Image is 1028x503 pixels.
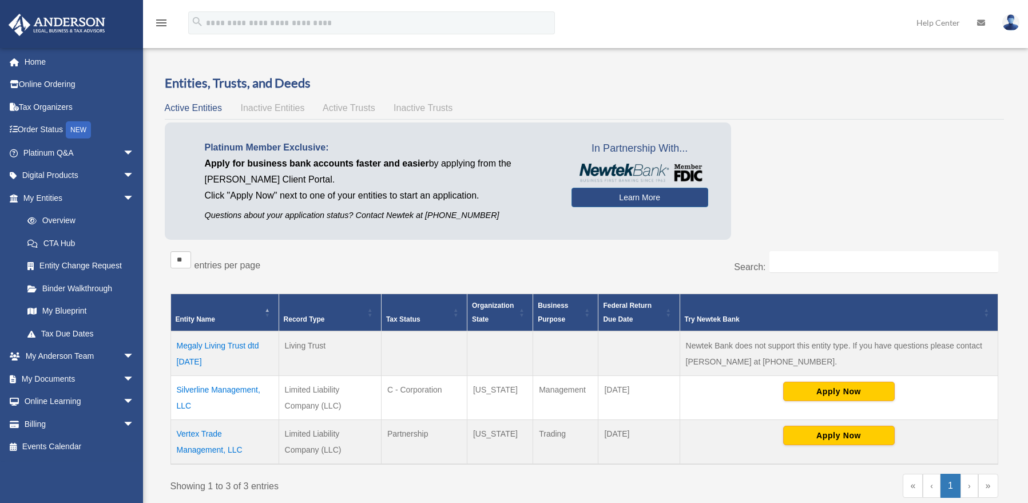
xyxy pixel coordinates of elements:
[386,315,420,323] span: Tax Status
[279,375,381,419] td: Limited Liability Company (LLC)
[680,294,998,331] th: Try Newtek Bank : Activate to sort
[8,164,152,187] a: Digital Productsarrow_drop_down
[123,413,146,436] span: arrow_drop_down
[66,121,91,138] div: NEW
[903,474,923,498] a: First
[240,103,304,113] span: Inactive Entities
[191,15,204,28] i: search
[533,419,598,464] td: Trading
[16,255,146,278] a: Entity Change Request
[467,419,533,464] td: [US_STATE]
[205,156,554,188] p: by applying from the [PERSON_NAME] Client Portal.
[8,367,152,390] a: My Documentsarrow_drop_down
[598,419,680,464] td: [DATE]
[176,315,215,323] span: Entity Name
[598,294,680,331] th: Federal Return Due Date: Activate to sort
[154,20,168,30] a: menu
[783,426,895,445] button: Apply Now
[8,96,152,118] a: Tax Organizers
[170,419,279,464] td: Vertex Trade Management, LLC
[8,73,152,96] a: Online Ordering
[533,375,598,419] td: Management
[571,188,708,207] a: Learn More
[577,164,702,182] img: NewtekBankLogoSM.png
[394,103,453,113] span: Inactive Trusts
[8,435,152,458] a: Events Calendar
[279,419,381,464] td: Limited Liability Company (LLC)
[123,141,146,165] span: arrow_drop_down
[165,103,222,113] span: Active Entities
[923,474,940,498] a: Previous
[8,141,152,164] a: Platinum Q&Aarrow_drop_down
[1002,14,1019,31] img: User Pic
[170,474,576,494] div: Showing 1 to 3 of 3 entries
[170,294,279,331] th: Entity Name: Activate to invert sorting
[734,262,765,272] label: Search:
[685,312,981,326] div: Try Newtek Bank
[680,331,998,376] td: Newtek Bank does not support this entity type. If you have questions please contact [PERSON_NAME]...
[960,474,978,498] a: Next
[381,294,467,331] th: Tax Status: Activate to sort
[940,474,960,498] a: 1
[467,294,533,331] th: Organization State: Activate to sort
[170,331,279,376] td: Megaly Living Trust dtd [DATE]
[16,232,146,255] a: CTA Hub
[8,187,146,209] a: My Entitiesarrow_drop_down
[472,302,514,323] span: Organization State
[16,322,146,345] a: Tax Due Dates
[323,103,375,113] span: Active Trusts
[571,140,708,158] span: In Partnership With...
[8,345,152,368] a: My Anderson Teamarrow_drop_down
[279,331,381,376] td: Living Trust
[598,375,680,419] td: [DATE]
[154,16,168,30] i: menu
[783,382,895,401] button: Apply Now
[205,159,429,168] span: Apply for business bank accounts faster and easier
[8,390,152,413] a: Online Learningarrow_drop_down
[123,187,146,210] span: arrow_drop_down
[279,294,381,331] th: Record Type: Activate to sort
[205,208,554,223] p: Questions about your application status? Contact Newtek at [PHONE_NUMBER]
[123,345,146,369] span: arrow_drop_down
[123,164,146,188] span: arrow_drop_down
[170,375,279,419] td: Silverline Management, LLC
[603,302,652,323] span: Federal Return Due Date
[123,367,146,391] span: arrow_drop_down
[16,300,146,323] a: My Blueprint
[16,209,140,232] a: Overview
[8,413,152,435] a: Billingarrow_drop_down
[978,474,998,498] a: Last
[381,419,467,464] td: Partnership
[16,277,146,300] a: Binder Walkthrough
[195,260,261,270] label: entries per page
[8,118,152,142] a: Order StatusNEW
[165,74,1004,92] h3: Entities, Trusts, and Deeds
[5,14,109,36] img: Anderson Advisors Platinum Portal
[123,390,146,414] span: arrow_drop_down
[538,302,568,323] span: Business Purpose
[284,315,325,323] span: Record Type
[467,375,533,419] td: [US_STATE]
[533,294,598,331] th: Business Purpose: Activate to sort
[205,140,554,156] p: Platinum Member Exclusive:
[381,375,467,419] td: C - Corporation
[205,188,554,204] p: Click "Apply Now" next to one of your entities to start an application.
[8,50,152,73] a: Home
